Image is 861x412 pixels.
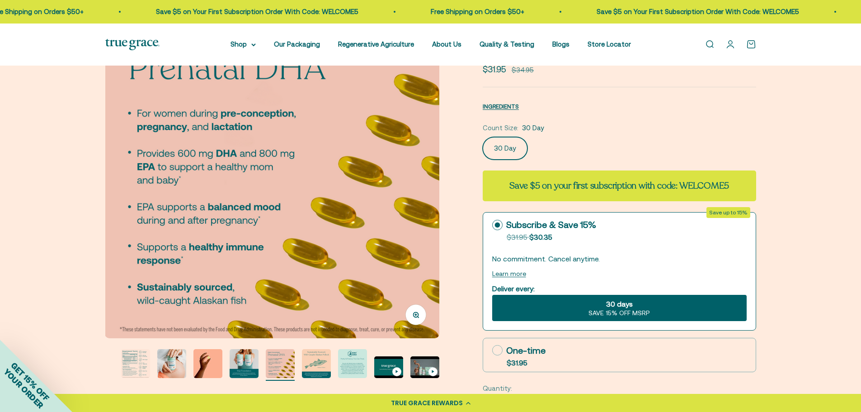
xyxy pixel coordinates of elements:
[483,62,506,76] sale-price: $31.95
[231,39,256,50] summary: Shop
[157,349,186,381] button: Go to item 3
[483,123,518,133] legend: Count Size:
[432,40,461,48] a: About Us
[338,349,367,378] img: We work with Alkemist Labs, an independent, accredited botanical testing lab, to test the purity,...
[302,349,331,378] img: Alaskan Pollock live a short life and do not bio-accumulate heavy metals and toxins the way older...
[374,356,403,381] button: Go to item 9
[338,349,367,381] button: Go to item 8
[121,349,150,378] img: We source our fish oil from Alaskan Pollock that have been freshly caught for human consumption i...
[302,349,331,381] button: Go to item 7
[597,6,799,17] p: Save $5 on Your First Subscription Order With Code: WELCOME5
[522,123,544,133] span: 30 Day
[480,40,534,48] a: Quality & Testing
[2,367,45,410] span: YOUR ORDER
[156,6,358,17] p: Save $5 on Your First Subscription Order With Code: WELCOME5
[431,8,524,15] a: Free Shipping on Orders $50+
[105,4,439,338] img: - For women during pre-conception, pregnancy, and lactation - Provides 600 mg DHA and 800 mg EPA ...
[193,349,222,378] img: Alaskan Pollock live a short life and do not bio-accumulate heavy metals and toxins the way older...
[274,40,320,48] a: Our Packaging
[483,103,519,110] span: INGREDIENTS
[230,349,259,381] button: Go to item 5
[483,101,519,112] button: INGREDIENTS
[588,40,631,48] a: Store Locator
[410,356,439,381] button: Go to item 10
[552,40,569,48] a: Blogs
[391,398,463,408] div: TRUE GRACE REWARDS
[512,65,534,76] compare-at-price: $34.95
[509,180,729,192] strong: Save $5 on your first subscription with code: WELCOME5
[266,349,295,381] button: Go to item 6
[157,349,186,378] img: For women during pre-conception, pregnancy, and lactation Provides 1400 mg of essential fatty aci...
[230,349,259,378] img: Our Prenatal product line provides a robust and comprehensive offering for a true foundation of h...
[338,40,414,48] a: Regenerative Agriculture
[121,349,150,381] button: Go to item 2
[193,349,222,381] button: Go to item 4
[483,383,512,394] label: Quantity:
[266,349,295,378] img: - For women during pre-conception, pregnancy, and lactation - Provides 600 mg DHA and 800 mg EPA ...
[9,360,51,403] span: GET 15% OFF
